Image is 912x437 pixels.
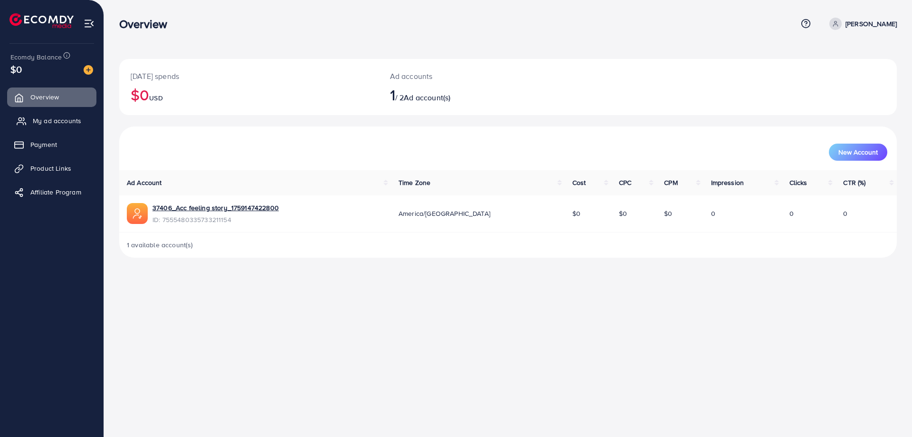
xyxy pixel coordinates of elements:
[829,144,887,161] button: New Account
[10,52,62,62] span: Ecomdy Balance
[838,149,878,155] span: New Account
[664,209,672,218] span: $0
[711,209,715,218] span: 0
[404,92,450,103] span: Ad account(s)
[9,13,74,28] img: logo
[572,209,580,218] span: $0
[127,178,162,187] span: Ad Account
[390,70,561,82] p: Ad accounts
[10,62,22,76] span: $0
[826,18,897,30] a: [PERSON_NAME]
[7,111,96,130] a: My ad accounts
[572,178,586,187] span: Cost
[399,178,430,187] span: Time Zone
[149,93,162,103] span: USD
[390,86,561,104] h2: / 2
[30,140,57,149] span: Payment
[872,394,905,430] iframe: Chat
[7,135,96,154] a: Payment
[789,178,807,187] span: Clicks
[152,203,279,213] a: 37406_Acc feeling story_1759147422800
[127,240,193,250] span: 1 available account(s)
[711,178,744,187] span: Impression
[664,178,677,187] span: CPM
[843,178,865,187] span: CTR (%)
[33,116,81,126] span: My ad accounts
[84,65,93,75] img: image
[845,18,897,29] p: [PERSON_NAME]
[131,86,367,104] h2: $0
[619,178,631,187] span: CPC
[152,215,279,224] span: ID: 7555480335733211154
[7,87,96,107] a: Overview
[30,164,71,173] span: Product Links
[619,209,627,218] span: $0
[7,183,96,202] a: Affiliate Program
[7,159,96,178] a: Product Links
[30,187,81,197] span: Affiliate Program
[119,17,175,31] h3: Overview
[131,70,367,82] p: [DATE] spends
[399,209,490,218] span: America/[GEOGRAPHIC_DATA]
[84,18,95,29] img: menu
[843,209,847,218] span: 0
[30,92,59,102] span: Overview
[127,203,148,224] img: ic-ads-acc.e4c84228.svg
[789,209,794,218] span: 0
[390,84,395,106] span: 1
